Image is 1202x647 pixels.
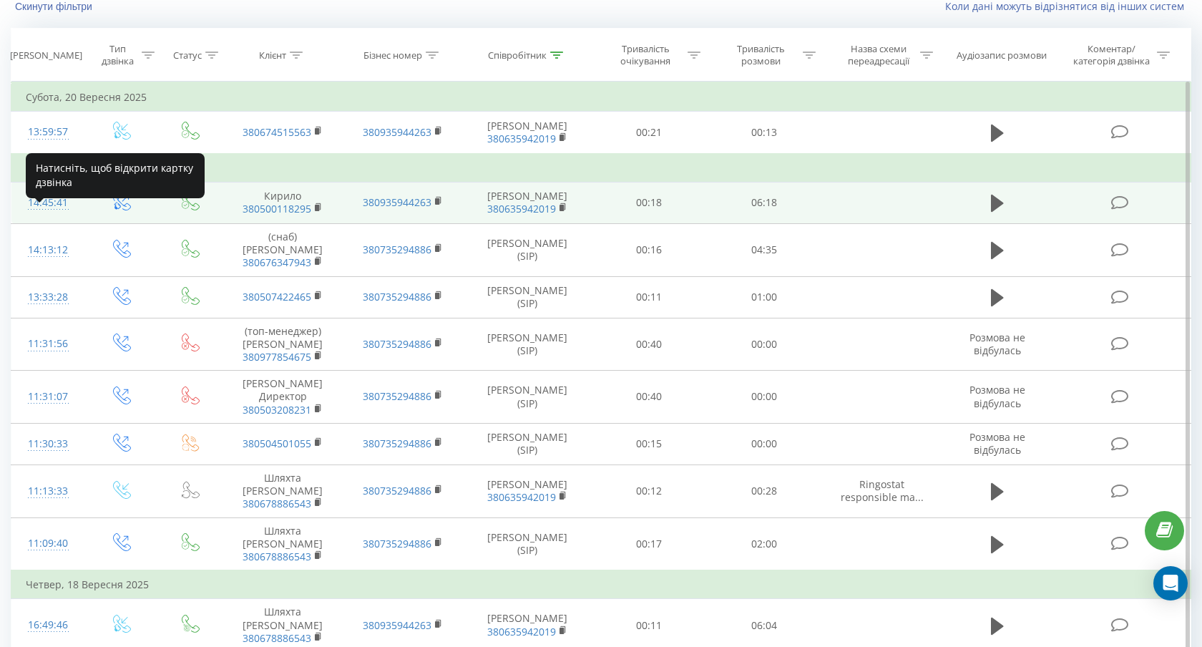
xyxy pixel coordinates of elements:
[592,423,707,464] td: 00:15
[363,243,431,256] a: 380735294886
[488,49,547,62] div: Співробітник
[707,371,822,424] td: 00:00
[969,430,1025,457] span: Розмова не відбулась
[26,330,71,358] div: 11:31:56
[592,517,707,570] td: 00:17
[841,477,924,504] span: Ringostat responsible ma...
[26,530,71,558] div: 11:09:40
[463,182,592,223] td: [PERSON_NAME]
[243,437,311,450] a: 380504501055
[26,118,71,146] div: 13:59:57
[223,465,343,518] td: Шляхта [PERSON_NAME]
[707,112,822,154] td: 00:13
[11,570,1191,599] td: Четвер, 18 Вересня 2025
[592,112,707,154] td: 00:21
[363,337,431,351] a: 380735294886
[487,490,556,504] a: 380635942019
[223,318,343,371] td: (топ-менеджер) [PERSON_NAME]
[26,477,71,505] div: 11:13:33
[26,283,71,311] div: 13:33:28
[707,517,822,570] td: 02:00
[463,517,592,570] td: [PERSON_NAME] (SIP)
[26,611,71,639] div: 16:49:46
[487,202,556,215] a: 380635942019
[26,236,71,264] div: 14:13:12
[969,383,1025,409] span: Розмова не відбулась
[363,437,431,450] a: 380735294886
[97,43,138,67] div: Тип дзвінка
[243,290,311,303] a: 380507422465
[487,132,556,145] a: 380635942019
[707,182,822,223] td: 06:18
[592,318,707,371] td: 00:40
[592,465,707,518] td: 00:12
[463,276,592,318] td: [PERSON_NAME] (SIP)
[463,223,592,276] td: [PERSON_NAME] (SIP)
[363,537,431,550] a: 380735294886
[363,290,431,303] a: 380735294886
[11,83,1191,112] td: Субота, 20 Вересня 2025
[363,389,431,403] a: 380735294886
[463,318,592,371] td: [PERSON_NAME] (SIP)
[243,497,311,510] a: 380678886543
[243,550,311,563] a: 380678886543
[243,403,311,417] a: 380503208231
[173,49,202,62] div: Статус
[1070,43,1153,67] div: Коментар/категорія дзвінка
[707,465,822,518] td: 00:28
[259,49,286,62] div: Клієнт
[363,484,431,497] a: 380735294886
[707,423,822,464] td: 00:00
[243,256,311,269] a: 380676347943
[1153,566,1188,600] div: Open Intercom Messenger
[10,49,82,62] div: [PERSON_NAME]
[363,618,431,632] a: 380935944263
[957,49,1047,62] div: Аудіозапис розмови
[592,371,707,424] td: 00:40
[592,182,707,223] td: 00:18
[26,153,205,198] div: Натисніть, щоб відкрити картку дзвінка
[363,125,431,139] a: 380935944263
[223,182,343,223] td: Кирило
[223,371,343,424] td: [PERSON_NAME] Директор
[11,154,1191,183] td: П’ятниця, 19 Вересня 2025
[707,223,822,276] td: 04:35
[463,423,592,464] td: [PERSON_NAME] (SIP)
[26,430,71,458] div: 11:30:33
[607,43,684,67] div: Тривалість очікування
[363,195,431,209] a: 380935944263
[243,631,311,645] a: 380678886543
[26,383,71,411] div: 11:31:07
[707,318,822,371] td: 00:00
[969,331,1025,357] span: Розмова не відбулась
[707,276,822,318] td: 01:00
[463,112,592,154] td: [PERSON_NAME]
[463,465,592,518] td: [PERSON_NAME]
[243,125,311,139] a: 380674515563
[592,223,707,276] td: 00:16
[243,202,311,215] a: 380500118295
[723,43,799,67] div: Тривалість розмови
[840,43,917,67] div: Назва схеми переадресації
[223,223,343,276] td: (снаб) [PERSON_NAME]
[243,350,311,364] a: 380977854675
[363,49,422,62] div: Бізнес номер
[223,517,343,570] td: Шляхта [PERSON_NAME]
[592,276,707,318] td: 00:11
[487,625,556,638] a: 380635942019
[463,371,592,424] td: [PERSON_NAME] (SIP)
